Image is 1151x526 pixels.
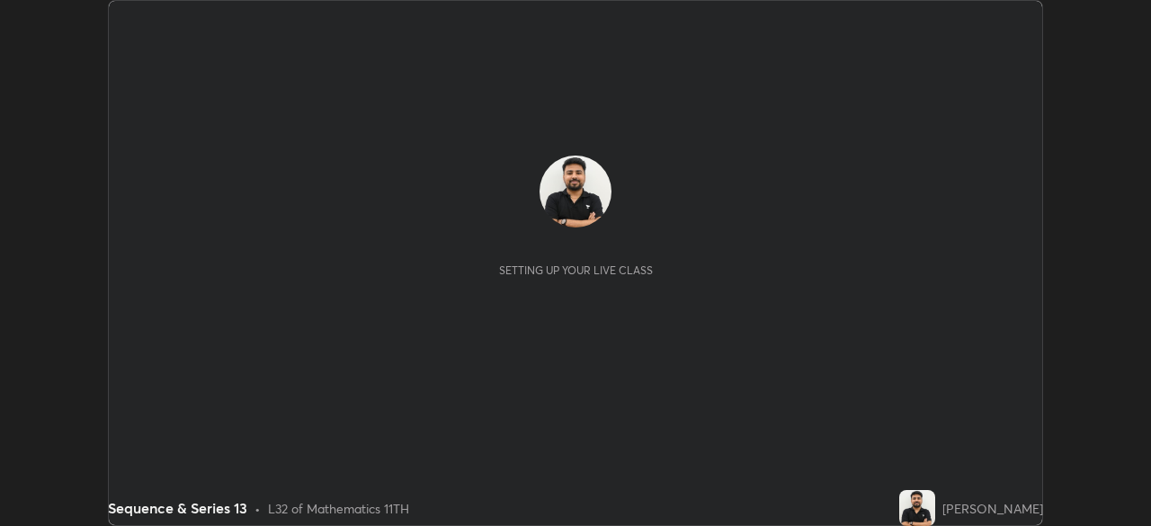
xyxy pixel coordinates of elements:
div: • [254,499,261,518]
img: a9ba632262ef428287db51fe8869eec0.jpg [540,156,611,227]
div: L32 of Mathematics 11TH [268,499,409,518]
div: Sequence & Series 13 [108,497,247,519]
div: [PERSON_NAME] [942,499,1043,518]
div: Setting up your live class [499,263,653,277]
img: a9ba632262ef428287db51fe8869eec0.jpg [899,490,935,526]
